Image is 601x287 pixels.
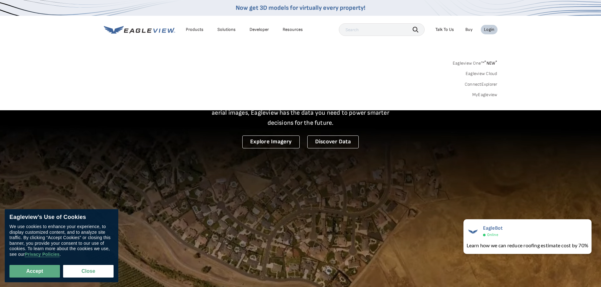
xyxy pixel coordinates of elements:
[63,265,114,278] button: Close
[9,224,114,257] div: We use cookies to enhance your experience, to display customized content, and to analyze site tra...
[9,265,60,278] button: Accept
[483,225,503,231] span: EagleBot
[472,92,498,98] a: MyEagleview
[25,252,59,257] a: Privacy Policies
[465,27,473,32] a: Buy
[453,59,498,66] a: Eagleview One™*NEW*
[250,27,269,32] a: Developer
[186,27,203,32] div: Products
[467,242,588,249] div: Learn how we can reduce roofing estimate cost by 70%
[9,214,114,221] div: Eagleview’s Use of Cookies
[484,27,494,32] div: Login
[339,23,425,36] input: Search
[283,27,303,32] div: Resources
[467,225,479,238] img: EagleBot
[465,82,498,87] a: ConnectExplorer
[484,60,497,66] span: NEW
[307,135,359,148] a: Discover Data
[204,98,397,128] p: A new era starts here. Built on more than 3.5 billion high-resolution aerial images, Eagleview ha...
[236,4,365,12] a: Now get 3D models for virtually every property!
[217,27,236,32] div: Solutions
[466,71,498,77] a: Eagleview Cloud
[242,135,300,148] a: Explore Imagery
[435,27,454,32] div: Talk To Us
[487,232,498,237] span: Online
